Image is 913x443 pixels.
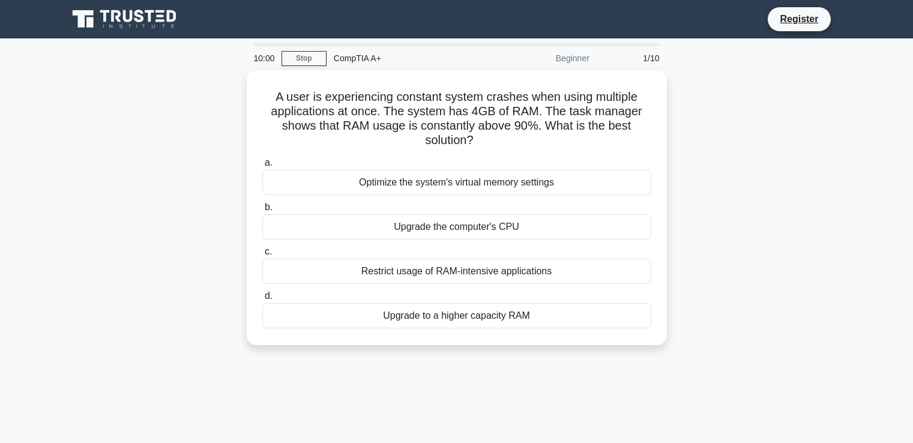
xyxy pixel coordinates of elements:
span: b. [265,202,273,212]
span: c. [265,246,272,256]
a: Register [773,11,825,26]
h5: A user is experiencing constant system crashes when using multiple applications at once. The syst... [261,89,652,148]
div: Beginner [492,46,597,70]
span: a. [265,157,273,167]
a: Stop [282,51,327,66]
div: CompTIA A+ [327,46,492,70]
div: Optimize the system's virtual memory settings [262,170,651,195]
span: d. [265,291,273,301]
div: 10:00 [247,46,282,70]
div: Upgrade to a higher capacity RAM [262,303,651,328]
div: Restrict usage of RAM-intensive applications [262,259,651,284]
div: 1/10 [597,46,667,70]
div: Upgrade the computer's CPU [262,214,651,240]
